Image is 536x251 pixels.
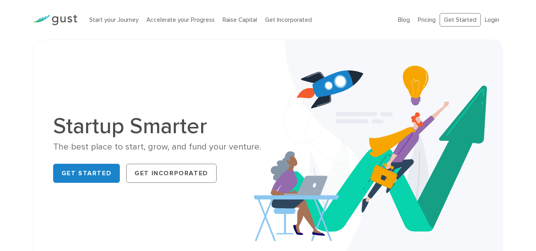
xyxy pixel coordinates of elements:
[485,16,499,23] a: Login
[53,164,120,183] a: Get Started
[223,16,257,23] a: Raise Capital
[146,16,215,23] a: Accelerate your Progress
[53,141,262,153] div: The best place to start, grow, and fund your venture.
[53,115,262,137] h1: Startup Smarter
[418,16,436,23] a: Pricing
[33,15,77,25] img: Gust Logo
[265,16,312,23] a: Get Incorporated
[126,164,217,183] a: Get Incorporated
[89,16,138,23] a: Start your Journey
[398,16,410,23] a: Blog
[440,13,481,27] a: Get Started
